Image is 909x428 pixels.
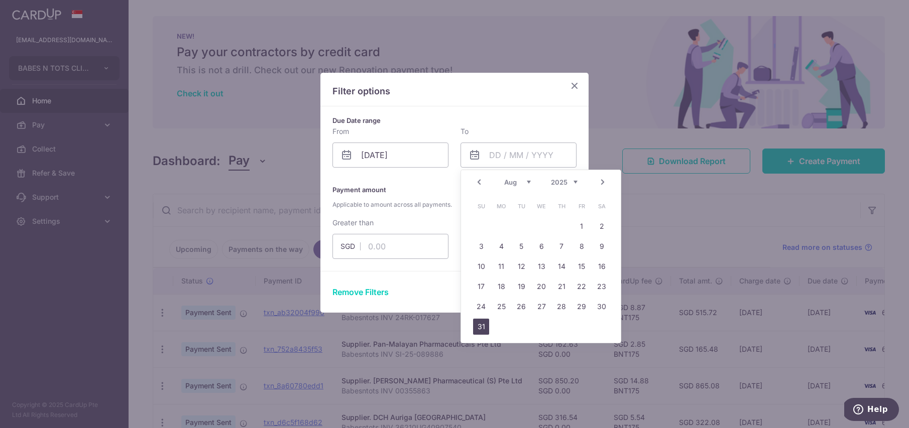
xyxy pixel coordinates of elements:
a: 21 [553,278,570,295]
p: Payment amount [332,184,577,210]
a: 3 [473,238,489,254]
a: 7 [553,238,570,254]
a: 20 [533,278,549,295]
a: 25 [493,299,509,315]
span: Monday [493,198,509,214]
a: Next [597,176,609,188]
span: Sunday [473,198,489,214]
a: 26 [513,299,529,315]
a: 31 [473,319,489,335]
a: 14 [553,258,570,274]
a: 18 [493,278,509,295]
a: 16 [594,258,610,274]
span: Thursday [553,198,570,214]
a: 6 [533,238,549,254]
button: Remove Filters [332,286,389,298]
iframe: Opens a widget where you can find more information [844,398,899,423]
span: Friday [574,198,590,214]
span: Tuesday [513,198,529,214]
input: 0.00 [332,234,448,259]
a: 4 [493,238,509,254]
label: To [461,126,469,136]
a: Prev [473,176,485,188]
a: 8 [574,238,590,254]
a: 5 [513,238,529,254]
a: 28 [553,299,570,315]
a: 1 [574,218,590,234]
a: 19 [513,278,529,295]
span: Applicable to amount across all payments. [332,200,577,210]
button: Close [569,80,581,92]
input: DD / MM / YYYY [461,142,577,168]
a: 24 [473,299,489,315]
p: Filter options [332,85,577,98]
a: 12 [513,258,529,274]
span: Saturday [594,198,610,214]
a: 22 [574,278,590,295]
a: 27 [533,299,549,315]
input: DD / MM / YYYY [332,142,448,168]
label: Greater than [332,218,374,228]
a: 29 [574,299,590,315]
a: 15 [574,258,590,274]
p: Due Date range [332,114,577,126]
a: 23 [594,278,610,295]
a: 10 [473,258,489,274]
a: 17 [473,278,489,295]
span: SGD [340,241,361,251]
a: 9 [594,238,610,254]
a: 30 [594,299,610,315]
a: 11 [493,258,509,274]
label: From [332,126,349,136]
a: 13 [533,258,549,274]
a: 2 [594,218,610,234]
span: Wednesday [533,198,549,214]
